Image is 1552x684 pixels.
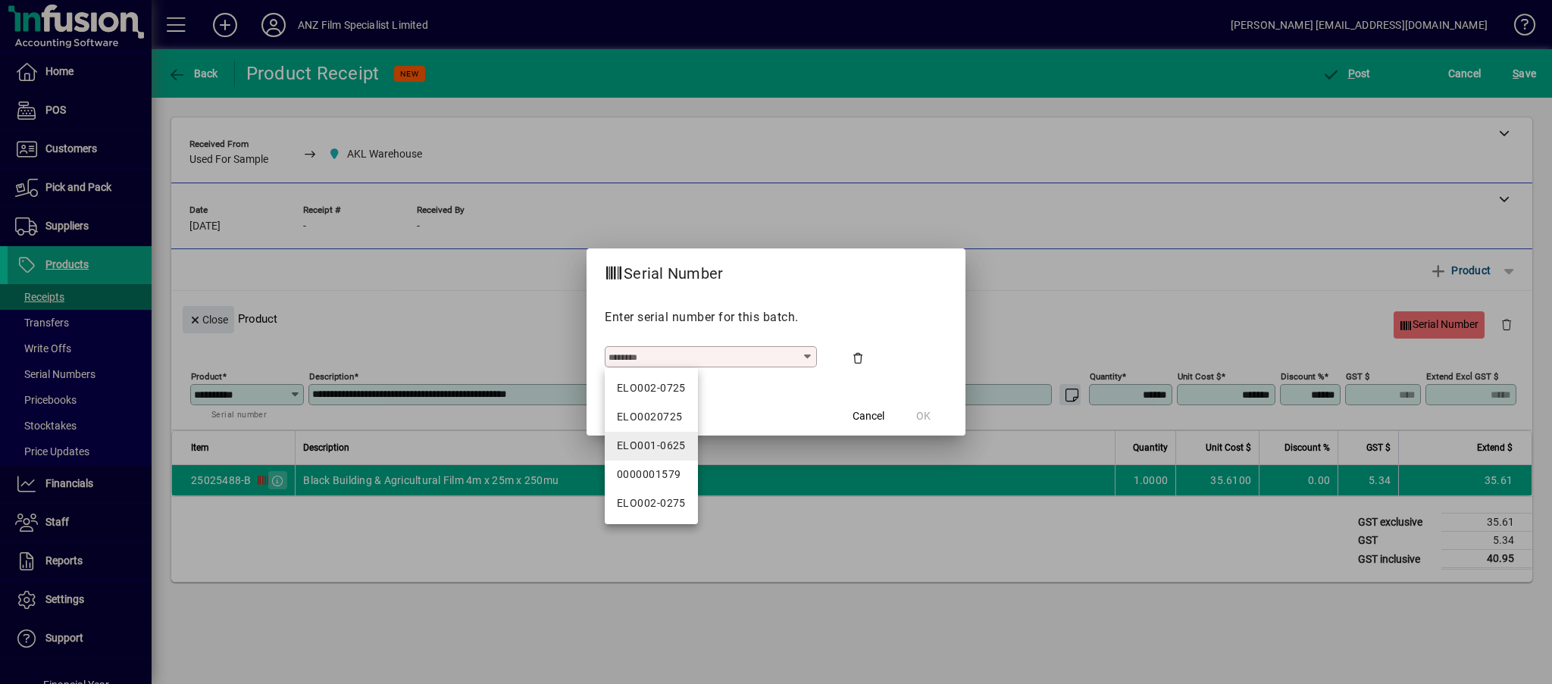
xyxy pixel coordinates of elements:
button: Cancel [844,402,893,429]
mat-option: ELO001-0625 [605,432,698,461]
span: Cancel [853,408,884,424]
mat-error: Required [609,367,805,383]
div: ELO001-0625 [617,438,686,454]
div: ELO002-0725 [617,380,686,396]
div: ELO002-0275 [617,495,686,511]
div: 0000001579 [617,467,686,483]
mat-option: ELO002-0725 [605,374,698,403]
mat-option: ELO0020725 [605,403,698,432]
div: ELO0020725 [617,409,686,425]
mat-option: ELO002-0275 [605,489,698,518]
p: Enter serial number for this batch. [605,308,947,326]
mat-option: 0000001579 [605,461,698,489]
h2: Serial Number [587,248,741,292]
